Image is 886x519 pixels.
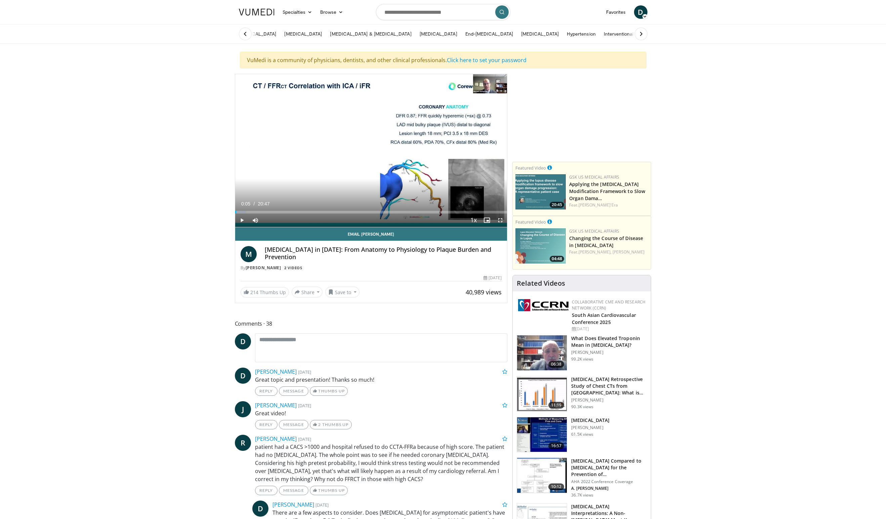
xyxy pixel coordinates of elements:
[517,417,567,452] img: a92b9a22-396b-4790-a2bb-5028b5f4e720.150x105_q85_crop-smart_upscale.jpg
[255,435,297,442] a: [PERSON_NAME]
[550,202,564,208] span: 20:45
[515,174,566,209] a: 20:45
[572,326,645,332] div: [DATE]
[571,357,593,362] p: 99.2K views
[239,9,275,15] img: VuMedi Logo
[548,442,564,449] span: 16:57
[579,249,611,255] a: [PERSON_NAME],
[517,335,647,371] a: 06:38 What Does Elevated Troponin Mean in [MEDICAL_DATA]? [PERSON_NAME] 99.2K views
[515,228,566,264] img: 617c1126-5952-44a1-b66c-75ce0166d71c.png.150x105_q85_crop-smart_upscale.jpg
[255,420,278,429] a: Reply
[571,376,647,396] h3: [MEDICAL_DATA] Retrospective Study of Chest CTs from [GEOGRAPHIC_DATA]: What is the Re…
[548,361,564,368] span: 06:38
[467,214,480,227] button: Playback Rate
[600,27,664,41] a: Interventional Nephrology
[310,486,348,495] a: Thumbs Up
[279,5,317,19] a: Specialties
[235,401,251,417] a: J
[272,501,314,508] a: [PERSON_NAME]
[255,376,508,384] p: Great topic and presentation! Thanks so much!
[235,227,507,241] a: Email [PERSON_NAME]
[571,350,647,355] p: [PERSON_NAME]
[240,52,646,68] div: VuMedi is a community of physicians, dentists, and other clinical professionals.
[480,214,494,227] button: Enable picture-in-picture mode
[569,249,648,255] div: Feat.
[569,228,619,234] a: GSK US Medical Affairs
[571,492,593,498] p: 36.7K views
[280,27,326,41] a: [MEDICAL_DATA]
[602,5,630,19] a: Favorites
[249,214,262,227] button: Mute
[571,404,593,410] p: 90.3K views
[613,249,644,255] a: [PERSON_NAME]
[579,202,618,208] a: [PERSON_NAME]'Era
[569,174,619,180] a: GSK US Medical Affairs
[515,219,546,225] small: Featured Video
[310,386,348,396] a: Thumbs Up
[252,501,268,517] a: D
[483,275,502,281] div: [DATE]
[255,486,278,495] a: Reply
[235,214,249,227] button: Play
[235,211,507,214] div: Progress Bar
[255,368,297,375] a: [PERSON_NAME]
[258,201,270,206] span: 20:47
[515,228,566,264] a: 04:48
[517,27,563,41] a: [MEDICAL_DATA]
[255,443,508,483] p: patient had a CACS >1000 and hospital refused to do CCTA-FFRa because of high score. The patient ...
[241,201,250,206] span: 0:05
[315,502,329,508] small: [DATE]
[550,256,564,262] span: 04:48
[279,486,308,495] a: Message
[548,483,564,490] span: 10:12
[572,299,645,311] a: Collaborative CME and Research Network (CCRN)
[466,288,502,296] span: 40,989 views
[517,279,565,287] h4: Related Videos
[515,174,566,209] img: 9b11da17-84cb-43c8-bb1f-86317c752f50.png.150x105_q85_crop-smart_upscale.jpg
[517,417,647,453] a: 16:57 [MEDICAL_DATA] [PERSON_NAME] 61.5K views
[265,246,502,261] h4: [MEDICAL_DATA] in [DATE]: From Anatomy to Physiology to Plaque Burden and Prevention
[563,27,600,41] a: Hypertension
[255,386,278,396] a: Reply
[515,165,546,171] small: Featured Video
[235,435,251,451] span: R
[571,486,647,491] p: A. [PERSON_NAME]
[254,201,255,206] span: /
[548,402,564,409] span: 11:19
[571,425,609,430] p: [PERSON_NAME]
[494,214,507,227] button: Fullscreen
[571,432,593,437] p: 61.5K views
[235,333,251,349] span: D
[634,5,647,19] a: D
[517,458,567,493] img: 7c0f9b53-1609-4588-8498-7cac8464d722.150x105_q85_crop-smart_upscale.jpg
[326,27,415,41] a: [MEDICAL_DATA] & [MEDICAL_DATA]
[569,235,643,248] a: Changing the Course of Disease in [MEDICAL_DATA]
[279,420,308,429] a: Message
[241,246,257,262] a: M
[298,436,311,442] small: [DATE]
[571,417,609,424] h3: [MEDICAL_DATA]
[241,265,502,271] div: By
[517,376,647,412] a: 11:19 [MEDICAL_DATA] Retrospective Study of Chest CTs from [GEOGRAPHIC_DATA]: What is the Re… [PE...
[569,202,648,208] div: Feat.
[318,422,321,427] span: 2
[517,458,647,498] a: 10:12 [MEDICAL_DATA] Compared to [MEDICAL_DATA] for the Prevention of… AHA 2022 Conference Covera...
[532,74,632,158] iframe: Advertisement
[235,368,251,384] a: D
[461,27,517,41] a: End-[MEDICAL_DATA]
[518,299,568,311] img: a04ee3ba-8487-4636-b0fb-5e8d268f3737.png.150x105_q85_autocrop_double_scale_upscale_version-0.2.png
[571,335,647,348] h3: What Does Elevated Troponin Mean in [MEDICAL_DATA]?
[241,287,289,297] a: 214 Thumbs Up
[376,4,510,20] input: Search topics, interventions
[316,5,347,19] a: Browse
[235,319,508,328] span: Comments 38
[310,420,352,429] a: 2 Thumbs Up
[250,289,258,295] span: 214
[279,386,308,396] a: Message
[298,403,311,409] small: [DATE]
[235,74,507,227] video-js: Video Player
